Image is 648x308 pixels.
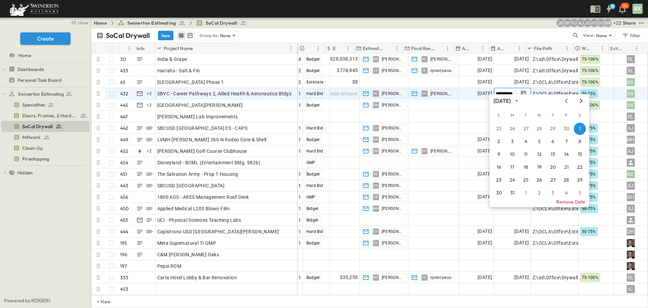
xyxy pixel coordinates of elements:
div: BX [632,4,643,14]
div: # [118,43,135,54]
a: Swinerton Estimating [9,89,88,99]
a: Dashboards [9,65,88,74]
span: 1 [298,205,301,212]
div: Millworktest [1,132,89,143]
a: Clean-Up [1,143,88,153]
button: Sort [194,45,201,52]
div: Haaris Tahmas (haaris.tahmas@swinerton.com) [590,19,598,27]
span: [PERSON_NAME] Golf Course Clubhouse [157,148,247,155]
span: close [78,19,88,26]
p: None [220,32,231,39]
button: 11 [520,148,532,161]
button: New [158,31,173,40]
a: Specialties [1,100,88,110]
button: Menu [598,44,606,52]
button: 6 [547,136,559,148]
button: 4 [520,136,532,148]
div: Share [623,20,636,26]
p: Project Name [164,45,193,52]
p: File Path [534,45,552,52]
div: RL [627,113,635,121]
div: Info [135,43,156,54]
span: 1 [298,136,301,143]
button: 18 [520,161,532,173]
p: 447 [120,113,128,120]
img: 6c363589ada0b36f064d841b69d3a419a338230e66bb0a533688fa5cc3e9e735.png [8,2,60,16]
span: 1 [298,194,301,200]
span: [PERSON_NAME] [382,194,404,200]
span: 1 [298,228,301,235]
span: Hard Bid [306,229,323,234]
a: SoCal Drywall [1,122,88,131]
button: close [68,18,89,27]
p: 432 [120,90,129,97]
button: Sort [591,45,598,52]
a: Doors, Frames, & Hardware [1,111,88,120]
a: Personal Task Board [1,75,88,85]
button: Next month [577,98,585,103]
button: Sort [436,45,443,52]
button: 14 [560,148,572,161]
p: 443 [120,182,129,189]
span: Home [18,52,31,59]
span: [GEOGRAPHIC_DATA][PERSON_NAME] [157,102,243,109]
span: 1 [298,90,301,97]
span: Hidden [18,169,33,176]
span: $774,945 [337,67,358,74]
span: Hard Bid [306,183,323,188]
span: 75-100% [582,80,599,85]
p: 444 [120,228,129,235]
p: Anticipated Start [462,45,470,52]
button: row view [177,31,185,40]
div: Daryll Hayward (daryll.hayward@swinerton.com) [563,19,571,27]
div: BX [627,90,635,98]
button: Menu [632,44,641,52]
span: [PERSON_NAME] [382,183,404,188]
button: Menu [563,44,571,52]
span: Swinerton Estimating [127,20,176,26]
p: None [596,32,607,39]
button: 9 [493,148,505,161]
span: [DATE] [478,239,492,247]
div: AJ [627,205,635,213]
button: Previous month [562,98,570,103]
span: Dashboards [18,66,44,73]
button: Sort [471,45,479,52]
span: [DATE] [478,193,492,201]
span: Applied Medical L203 Blown Film [157,205,230,212]
button: Sort [385,45,393,52]
span: 1 [298,171,301,177]
span: Bidget [306,206,319,211]
span: SoCal Drywall [22,123,53,130]
div: Joshua Russell (joshua.russell@swinerton.com) [557,19,565,27]
span: DH [422,93,427,94]
span: 4 [298,56,301,63]
p: Group by: [199,32,219,39]
span: 50-75% [582,91,596,96]
span: Capistrano USD [GEOGRAPHIC_DATA][PERSON_NAME] [157,228,279,235]
button: 4 [560,187,572,199]
div: BX [627,170,635,178]
div: Estimator [609,43,643,54]
button: 30 [560,123,572,135]
span: 1 [298,240,301,246]
button: 25 [520,174,532,186]
span: SBVC - Career Pathways 2, Allied Health & Aeronautics Bldg's [157,90,292,97]
div: + 2 [145,90,153,98]
span: [PERSON_NAME] [382,68,404,73]
span: Bidget [306,218,319,222]
a: Home [1,51,88,60]
button: Menu [287,44,295,52]
p: + 22 [613,20,620,26]
button: Create [20,32,71,45]
span: 1 [298,148,301,155]
span: [DATE] [478,78,492,86]
span: [PERSON_NAME] Lab Improvements [157,113,238,120]
span: rplentywou [430,68,452,73]
button: 10 [506,148,518,161]
span: 75-100% [582,103,599,108]
span: [PERSON_NAME] [382,102,404,108]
